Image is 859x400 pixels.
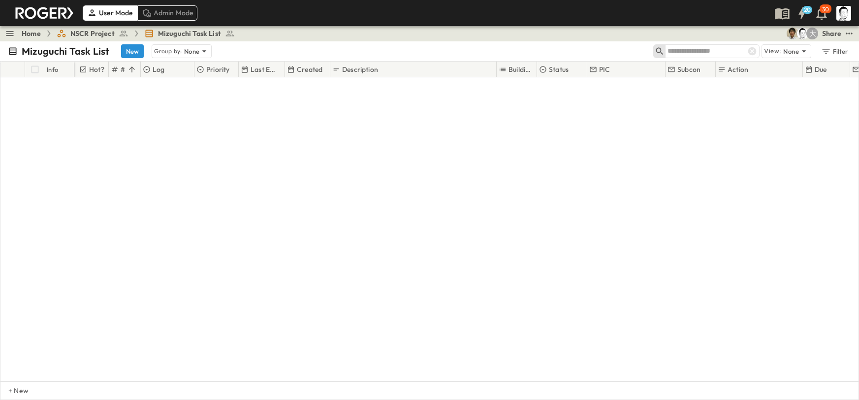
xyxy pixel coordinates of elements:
[127,64,137,75] button: Sort
[836,6,851,21] img: Profile Picture
[815,65,827,74] p: Due
[764,46,781,57] p: View:
[822,5,829,13] p: 30
[806,28,818,39] div: 大鐘 梨湖 (oogrk-00@pub.taisei.co.jp)
[144,29,235,38] a: Mizuguchi Task List
[796,28,808,39] img: 堀米 康介(K.HORIGOME) (horigome@bcd.taisei.co.jp)
[342,65,378,74] p: Description
[787,28,798,39] img: 戸島 太一 (T.TOJIMA) (tzmtit00@pub.taisei.co.jp)
[22,29,241,38] nav: breadcrumbs
[121,44,144,58] button: New
[677,65,700,74] p: Subcon
[89,65,104,74] p: Hot?
[599,65,610,74] p: PIC
[206,65,229,74] p: Priority
[509,65,532,74] p: Buildings
[251,65,280,74] p: Last Email Date
[22,44,109,58] p: Mizuguchi Task List
[47,56,59,83] div: Info
[83,5,137,20] div: User Mode
[158,29,221,38] span: Mizuguchi Task List
[821,46,849,57] div: Filter
[8,386,14,396] p: + New
[843,28,855,39] button: test
[728,65,748,74] p: Action
[184,46,200,56] p: None
[153,65,165,74] p: Log
[804,6,811,14] h6: 20
[70,29,115,38] span: NSCR Project
[549,65,569,74] p: Status
[57,29,128,38] a: NSCR Project
[817,44,851,58] button: Filter
[22,29,41,38] a: Home
[297,65,322,74] p: Created
[154,46,182,56] p: Group by:
[792,4,812,22] button: 20
[822,29,841,38] div: Share
[137,5,198,20] div: Admin Mode
[783,46,799,56] p: None
[45,62,74,77] div: Info
[121,65,125,74] p: #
